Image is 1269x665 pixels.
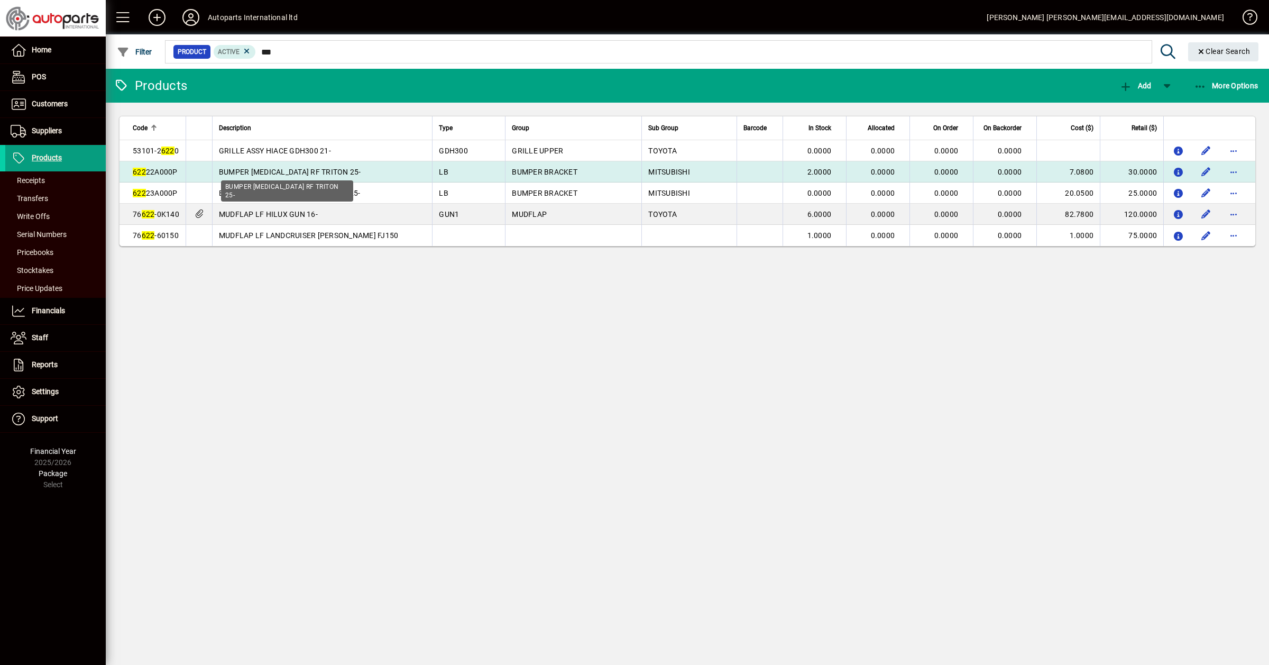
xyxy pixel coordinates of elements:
[214,45,256,59] mat-chip: Activation Status: Active
[807,168,832,176] span: 2.0000
[5,171,106,189] a: Receipts
[5,261,106,279] a: Stocktakes
[161,147,174,155] em: 622
[934,147,959,155] span: 0.0000
[32,360,58,369] span: Reports
[32,45,51,54] span: Home
[987,9,1224,26] div: [PERSON_NAME] [PERSON_NAME][EMAIL_ADDRESS][DOMAIN_NAME]
[1225,206,1242,223] button: More options
[868,122,895,134] span: Allocated
[934,231,959,240] span: 0.0000
[219,147,331,155] span: GRILLE ASSY HIACE GDH300 21-
[133,189,178,197] span: 23A000P
[933,122,958,134] span: On Order
[114,42,155,61] button: Filter
[439,122,453,134] span: Type
[219,122,426,134] div: Description
[871,189,895,197] span: 0.0000
[1188,42,1259,61] button: Clear
[133,168,178,176] span: 22A000P
[439,168,448,176] span: LB
[5,37,106,63] a: Home
[142,231,155,240] em: 622
[998,168,1022,176] span: 0.0000
[5,298,106,324] a: Financials
[32,72,46,81] span: POS
[983,122,1022,134] span: On Backorder
[1194,81,1258,90] span: More Options
[32,126,62,135] span: Suppliers
[512,147,563,155] span: GRILLE UPPER
[807,210,832,218] span: 6.0000
[998,147,1022,155] span: 0.0000
[512,122,635,134] div: Group
[174,8,208,27] button: Profile
[1197,47,1250,56] span: Clear Search
[934,189,959,197] span: 0.0000
[11,248,53,257] span: Pricebooks
[998,210,1022,218] span: 0.0000
[1117,76,1154,95] button: Add
[5,279,106,297] a: Price Updates
[32,306,65,315] span: Financials
[439,147,468,155] span: GDH300
[998,189,1022,197] span: 0.0000
[807,231,832,240] span: 1.0000
[39,469,67,478] span: Package
[5,243,106,261] a: Pricebooks
[133,168,146,176] em: 622
[743,122,767,134] span: Barcode
[1119,81,1151,90] span: Add
[1100,204,1163,225] td: 120.0000
[807,189,832,197] span: 0.0000
[218,48,240,56] span: Active
[221,180,353,202] div: BUMPER [MEDICAL_DATA] RF TRITON 25-
[5,225,106,243] a: Serial Numbers
[512,168,577,176] span: BUMPER BRACKET
[117,48,152,56] span: Filter
[916,122,968,134] div: On Order
[934,210,959,218] span: 0.0000
[1225,227,1242,244] button: More options
[1036,225,1100,246] td: 1.0000
[5,325,106,351] a: Staff
[1198,227,1215,244] button: Edit
[11,194,48,203] span: Transfers
[1198,206,1215,223] button: Edit
[1235,2,1256,37] a: Knowledge Base
[11,266,53,275] span: Stocktakes
[1036,161,1100,183] td: 7.0800
[439,122,499,134] div: Type
[1036,204,1100,225] td: 82.7800
[11,176,45,185] span: Receipts
[1198,185,1215,202] button: Edit
[32,333,48,342] span: Staff
[11,230,67,239] span: Serial Numbers
[1198,163,1215,180] button: Edit
[853,122,904,134] div: Allocated
[11,284,62,293] span: Price Updates
[934,168,959,176] span: 0.0000
[133,189,146,197] em: 622
[648,168,690,176] span: MITSUBISHI
[5,118,106,144] a: Suppliers
[1225,185,1242,202] button: More options
[998,231,1022,240] span: 0.0000
[5,406,106,432] a: Support
[1036,183,1100,204] td: 20.0500
[871,231,895,240] span: 0.0000
[5,352,106,378] a: Reports
[32,153,62,162] span: Products
[1132,122,1157,134] span: Retail ($)
[1191,76,1261,95] button: More Options
[32,414,58,423] span: Support
[1100,161,1163,183] td: 30.0000
[648,122,730,134] div: Sub Group
[5,189,106,207] a: Transfers
[32,99,68,108] span: Customers
[219,189,361,197] span: BUMPER [MEDICAL_DATA] LF TRITON 25-
[808,122,831,134] span: In Stock
[648,122,678,134] span: Sub Group
[648,147,677,155] span: TOYOTA
[140,8,174,27] button: Add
